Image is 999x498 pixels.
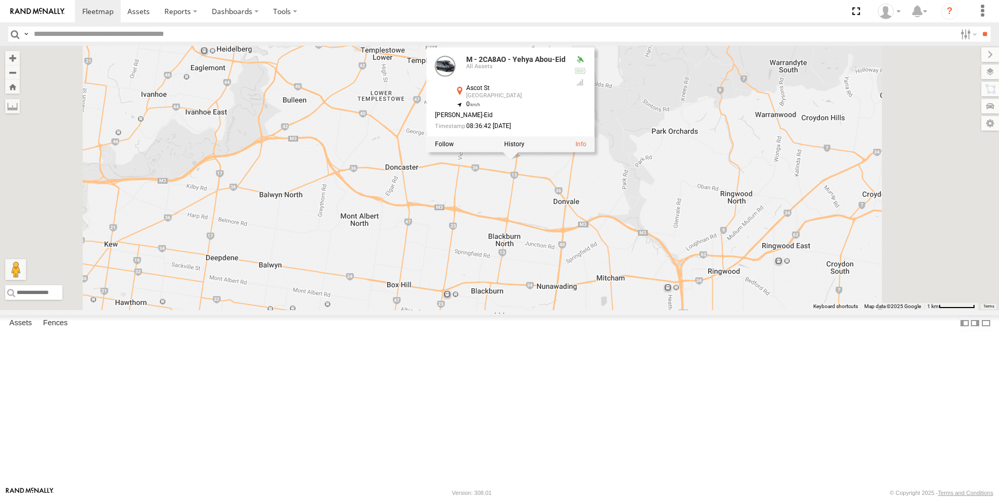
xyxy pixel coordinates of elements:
[970,315,980,330] label: Dock Summary Table to the Right
[6,488,54,498] a: Visit our Website
[466,85,566,92] div: Ascot St
[5,51,20,65] button: Zoom in
[981,315,991,330] label: Hide Summary Table
[435,56,456,76] a: View Asset Details
[874,4,904,19] div: Tye Clark
[959,315,970,330] label: Dock Summary Table to the Left
[5,80,20,94] button: Zoom Home
[981,116,999,131] label: Map Settings
[575,141,586,148] a: View Asset Details
[4,316,37,330] label: Assets
[5,65,20,80] button: Zoom out
[466,55,566,63] a: M - 2CA8AO - Yehya Abou-Eid
[864,303,921,309] span: Map data ©2025 Google
[574,67,586,75] div: No voltage information received from this device.
[890,490,993,496] div: © Copyright 2025 -
[435,141,454,148] label: Realtime tracking of Asset
[466,100,480,108] span: 0
[452,490,492,496] div: Version: 308.01
[10,8,65,15] img: rand-logo.svg
[504,141,524,148] label: View Asset History
[924,303,978,310] button: Map Scale: 1 km per 66 pixels
[941,3,958,20] i: ?
[956,27,979,42] label: Search Filter Options
[38,316,73,330] label: Fences
[5,99,20,113] label: Measure
[466,64,566,70] div: All Assets
[435,123,566,130] div: Date/time of location update
[466,93,566,99] div: [GEOGRAPHIC_DATA]
[574,56,586,64] div: Valid GPS Fix
[813,303,858,310] button: Keyboard shortcuts
[22,27,30,42] label: Search Query
[938,490,993,496] a: Terms and Conditions
[927,303,939,309] span: 1 km
[983,304,994,309] a: Terms (opens in new tab)
[574,78,586,86] div: GSM Signal = 4
[435,112,566,119] div: [PERSON_NAME]-Eid
[5,259,26,280] button: Drag Pegman onto the map to open Street View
